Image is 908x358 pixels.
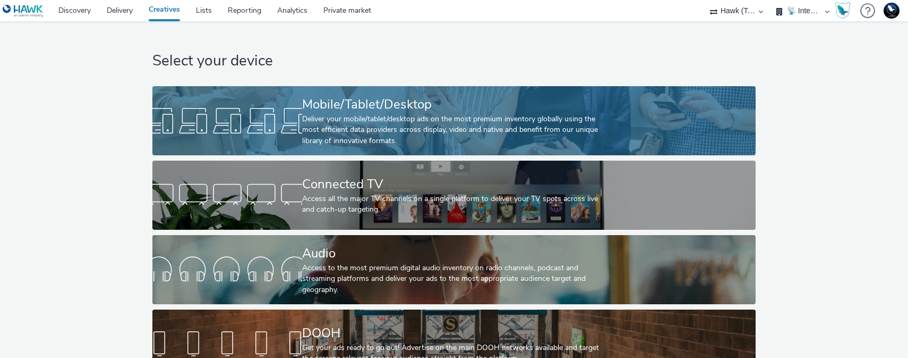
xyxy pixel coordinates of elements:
[152,235,755,304] a: AudioAccess to the most premium digital audio inventory on radio channels, podcast and streaming ...
[3,4,44,18] img: undefined Logo
[152,161,755,230] a: Connected TVAccess all the major TV channels on a single platform to deliver your TV spots across...
[302,263,602,295] div: Access to the most premium digital audio inventory on radio channels, podcast and streaming platf...
[302,244,602,263] div: Audio
[302,194,602,215] div: Access all the major TV channels on a single platform to deliver your TV spots across live and ca...
[302,175,602,194] div: Connected TV
[152,51,755,71] h1: Select your device
[302,114,602,146] div: Deliver your mobile/tablet/desktop ads on the most premium inventory globally using the most effi...
[302,95,602,114] div: Mobile/Tablet/Desktop
[302,324,602,343] div: DOOH
[152,86,755,155] a: Mobile/Tablet/DesktopDeliver your mobile/tablet/desktop ads on the most premium inventory globall...
[835,2,855,19] a: Hawk Academy
[884,3,900,19] img: Support Hawk
[835,2,851,19] img: Hawk Academy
